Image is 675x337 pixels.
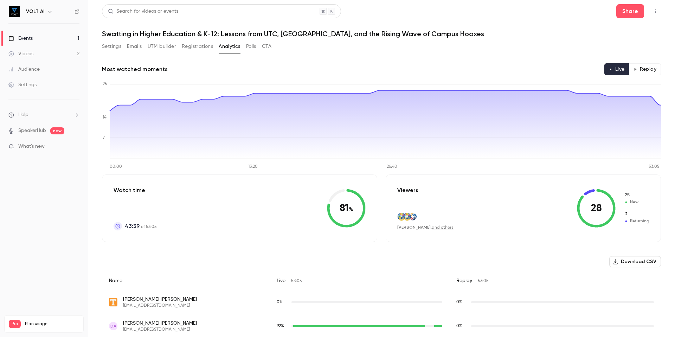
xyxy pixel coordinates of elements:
[8,81,37,88] div: Settings
[649,165,660,169] tspan: 53:05
[291,279,302,283] span: 53:05
[114,186,157,195] p: Watch time
[103,136,105,140] tspan: 7
[102,65,168,74] h2: Most watched moments
[103,82,107,86] tspan: 25
[629,63,661,75] button: Replay
[456,299,468,305] span: Replay watch time
[397,186,418,195] p: Viewers
[609,256,661,267] button: Download CSV
[148,41,176,52] button: UTM builder
[262,41,271,52] button: CTA
[624,192,649,198] span: New
[387,165,397,169] tspan: 26:40
[277,324,284,328] span: 92 %
[26,8,44,15] h6: VOLT AI
[123,320,197,327] span: [PERSON_NAME] [PERSON_NAME]
[123,296,197,303] span: [PERSON_NAME] [PERSON_NAME]
[277,300,283,304] span: 0 %
[8,35,33,42] div: Events
[127,41,142,52] button: Emails
[219,41,240,52] button: Analytics
[102,30,661,38] h1: Swatting in Higher Education & K-12: Lessons from UTC, [GEOGRAPHIC_DATA], and the Rising Wave of ...
[102,272,270,290] div: Name
[398,213,405,221] img: chesapeake.edu
[18,143,45,150] span: What's new
[71,144,79,150] iframe: Noticeable Trigger
[25,321,79,327] span: Plan usage
[18,111,28,119] span: Help
[125,222,140,230] span: 43:39
[478,279,489,283] span: 53:05
[604,63,629,75] button: Live
[102,290,661,314] div: sallen97@utk.edu
[9,6,20,17] img: VOLT AI
[616,4,644,18] button: Share
[456,324,462,328] span: 0 %
[397,224,454,230] div: ,
[182,41,213,52] button: Registrations
[18,127,46,134] a: SpeakerHub
[624,211,649,217] span: Returning
[624,218,649,224] span: Returning
[108,8,178,15] div: Search for videos or events
[123,303,197,309] span: [EMAIL_ADDRESS][DOMAIN_NAME]
[125,222,157,230] p: of 53:05
[277,323,288,329] span: Live watch time
[8,66,40,73] div: Audience
[432,225,454,230] a: and others
[246,41,256,52] button: Polls
[50,127,64,134] span: new
[624,199,649,205] span: New
[409,213,417,221] img: lcps.k12.va.us
[110,165,122,169] tspan: 00:00
[103,115,107,120] tspan: 14
[102,41,121,52] button: Settings
[449,272,661,290] div: Replay
[110,323,116,329] span: DA
[456,323,468,329] span: Replay watch time
[270,272,449,290] div: Live
[123,327,197,332] span: [EMAIL_ADDRESS][DOMAIN_NAME]
[397,225,431,230] span: [PERSON_NAME]
[8,111,79,119] li: help-dropdown-opener
[456,300,462,304] span: 0 %
[109,298,117,306] img: utk.edu
[277,299,288,305] span: Live watch time
[248,165,258,169] tspan: 13:20
[403,213,411,221] img: chesapeake.edu
[8,50,33,57] div: Videos
[9,320,21,328] span: Pro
